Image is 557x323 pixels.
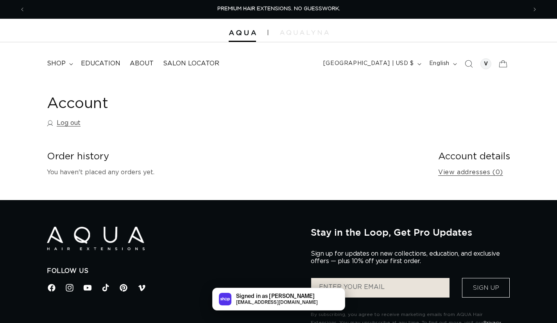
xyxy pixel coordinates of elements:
a: About [125,55,158,72]
h2: Stay in the Loop, Get Pro Updates [311,227,510,238]
span: shop [47,60,66,68]
a: Salon Locator [158,55,224,72]
h2: Account details [438,151,510,163]
summary: shop [42,55,76,72]
h1: Account [47,94,510,114]
p: Sign up for updates on new collections, education, and exclusive offers — plus 10% off your first... [311,250,506,265]
button: Previous announcement [14,2,31,17]
span: English [429,60,450,68]
input: ENTER YOUR EMAIL [311,278,450,298]
span: PREMIUM HAIR EXTENSIONS. NO GUESSWORK. [217,6,340,11]
span: [GEOGRAPHIC_DATA] | USD $ [323,60,414,68]
span: About [130,60,154,68]
img: Aqua Hair Extensions [229,30,256,36]
button: Next announcement [526,2,543,17]
span: Salon Locator [163,60,219,68]
img: Aqua Hair Extensions [47,227,145,251]
button: English [424,56,460,71]
h2: Follow Us [47,267,299,275]
button: Sign Up [462,278,510,298]
button: [GEOGRAPHIC_DATA] | USD $ [319,56,424,71]
h2: Order history [47,151,426,163]
a: View addresses (0) [438,167,503,178]
img: aqualyna.com [280,30,329,35]
p: You haven't placed any orders yet. [47,167,426,178]
span: Education [81,60,120,68]
a: Education [76,55,125,72]
summary: Search [460,55,477,72]
a: Log out [47,117,81,129]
